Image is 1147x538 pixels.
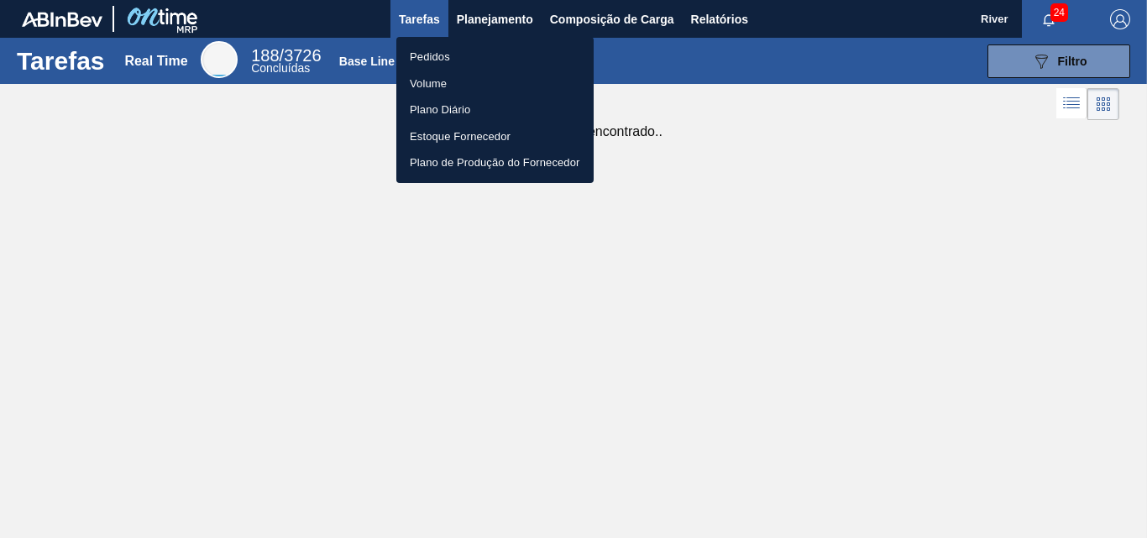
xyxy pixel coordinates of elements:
a: Estoque Fornecedor [396,123,594,150]
a: Volume [396,71,594,97]
a: Plano Diário [396,97,594,123]
a: Pedidos [396,44,594,71]
a: Plano de Produção do Fornecedor [396,149,594,176]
